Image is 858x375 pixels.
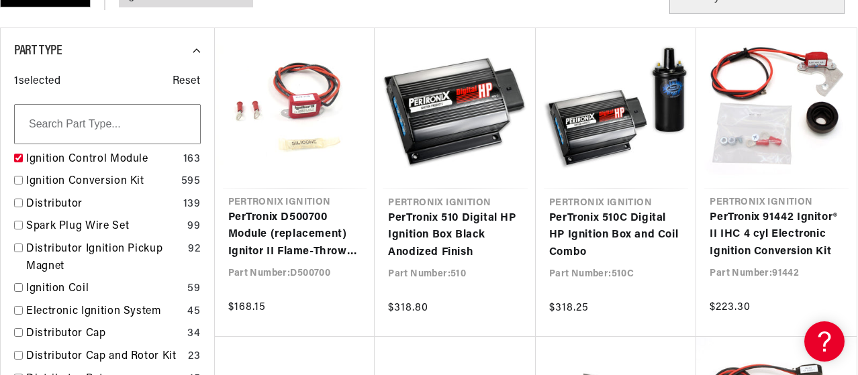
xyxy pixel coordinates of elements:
[26,151,178,168] a: Ignition Control Module
[388,210,522,262] a: PerTronix 510 Digital HP Ignition Box Black Anodized Finish
[14,73,60,91] span: 1 selected
[14,44,62,58] span: Part Type
[187,218,200,235] div: 99
[183,196,201,213] div: 139
[26,303,182,321] a: Electronic Ignition System
[26,173,176,191] a: Ignition Conversion Kit
[187,280,200,298] div: 59
[26,196,178,213] a: Distributor
[26,348,183,366] a: Distributor Cap and Rotor Kit
[173,73,201,91] span: Reset
[183,151,201,168] div: 163
[181,173,201,191] div: 595
[187,325,200,343] div: 34
[26,241,183,275] a: Distributor Ignition Pickup Magnet
[14,104,201,144] input: Search Part Type...
[228,209,362,261] a: PerTronix D500700 Module (replacement) Ignitor II Flame-Thrower Billet Distributor
[188,348,200,366] div: 23
[26,280,182,298] a: Ignition Coil
[549,210,683,262] a: PerTronix 510C Digital HP Ignition Box and Coil Combo
[187,303,200,321] div: 45
[710,209,843,261] a: PerTronix 91442 Ignitor® II IHC 4 cyl Electronic Ignition Conversion Kit
[188,241,200,258] div: 92
[26,218,182,235] a: Spark Plug Wire Set
[26,325,182,343] a: Distributor Cap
